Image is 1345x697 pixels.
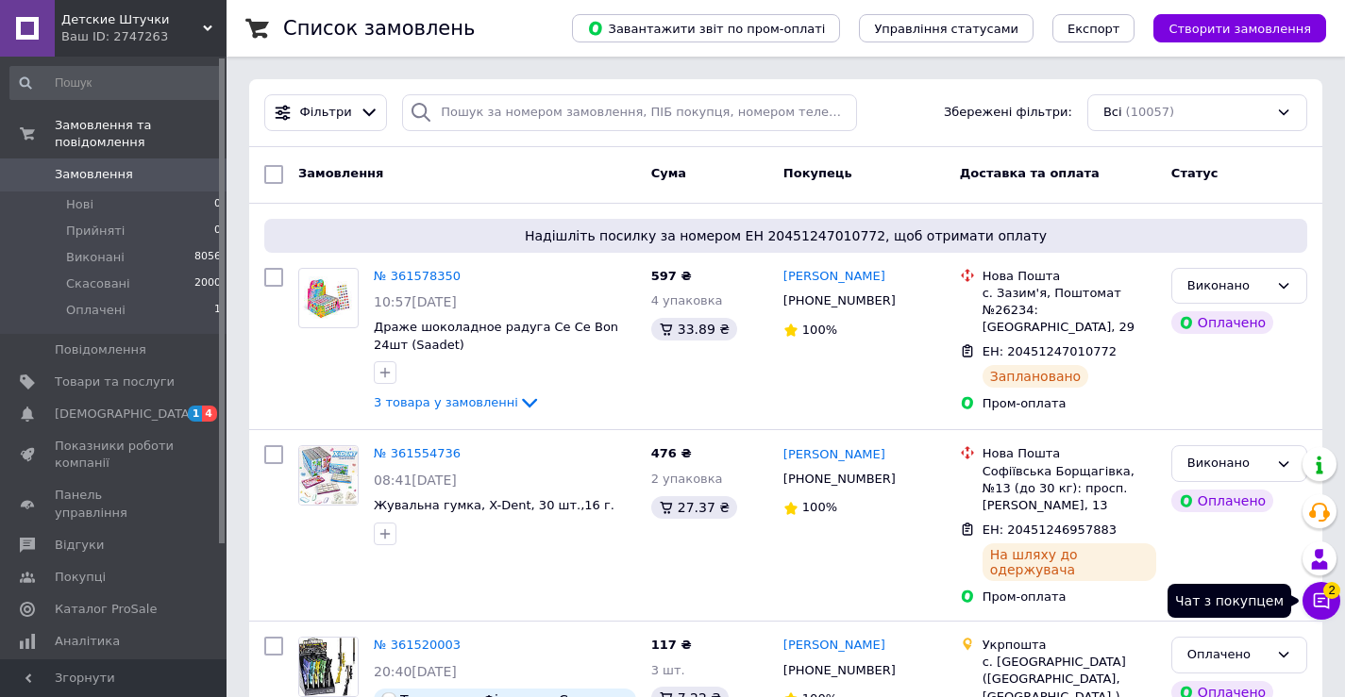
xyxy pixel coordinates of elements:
div: Виконано [1187,454,1269,473]
span: 2000 [194,275,221,292]
a: [PERSON_NAME] [783,268,885,286]
div: Оплачено [1171,311,1273,334]
span: 100% [802,500,837,514]
input: Пошук за номером замовлення, ПІБ покупця, номером телефону, Email, номером накладної [402,94,857,131]
span: 2 упаковка [651,472,723,486]
button: Експорт [1052,14,1135,42]
span: ЕН: 20451246957883 [983,523,1117,537]
span: Замовлення та повідомлення [55,117,227,151]
a: Драже шоколадное радуга Ce Ce Bon 24шт (Saadet) [374,320,618,352]
a: Створити замовлення [1135,21,1326,35]
div: Укрпошта [983,637,1156,654]
a: Жувальна гумка, X-Dent, 30 шт.,16 г. [374,498,614,512]
span: Статус [1171,166,1219,180]
button: Завантажити звіт по пром-оплаті [572,14,840,42]
input: Пошук [9,66,223,100]
span: 100% [802,323,837,337]
span: Збережені фільтри: [944,104,1072,122]
div: [PHONE_NUMBER] [780,289,899,313]
span: Завантажити звіт по пром-оплаті [587,20,825,37]
a: [PERSON_NAME] [783,446,885,464]
div: 27.37 ₴ [651,496,737,519]
span: Фільтри [300,104,352,122]
span: Товари та послуги [55,373,175,390]
span: [DEMOGRAPHIC_DATA] [55,406,194,423]
span: Замовлення [298,166,383,180]
span: Показники роботи компанії [55,438,175,472]
div: Чат з покупцем [1168,584,1291,618]
a: № 361520003 [374,638,461,652]
span: 08:41[DATE] [374,473,457,488]
a: Фото товару [298,637,359,697]
span: 3 шт. [651,663,685,677]
div: Софіївська Борщагівка, №13 (до 30 кг): просп. [PERSON_NAME], 13 [983,463,1156,515]
img: Фото товару [299,446,358,505]
span: 597 ₴ [651,269,692,283]
span: Панель управління [55,487,175,521]
span: 8056 [194,249,221,266]
span: Доставка та оплата [960,166,1100,180]
a: № 361554736 [374,446,461,460]
a: 3 товара у замовленні [374,395,541,409]
span: (10057) [1126,105,1175,119]
div: На шляху до одержувача [983,543,1156,581]
button: Управління статусами [859,14,1034,42]
span: 2 [1323,582,1340,599]
span: Управління статусами [874,22,1018,36]
div: Нова Пошта [983,445,1156,462]
div: Нова Пошта [983,268,1156,285]
span: 1 [188,406,203,422]
div: [PHONE_NUMBER] [780,467,899,491]
span: 4 упаковка [651,293,723,307]
span: Покупець [783,166,852,180]
span: Скасовані [66,275,130,292]
span: ЕН: 20451247010772 [983,344,1117,358]
span: 1 [214,302,221,319]
div: [PHONE_NUMBER] [780,658,899,683]
div: Оплачено [1187,645,1269,665]
span: Cума [651,166,686,180]
span: 0 [214,196,221,213]
span: Детские Штучки [61,11,203,28]
button: Створити замовлення [1153,14,1326,42]
a: Фото товару [298,268,359,328]
h1: Список замовлень [283,17,475,40]
a: [PERSON_NAME] [783,637,885,655]
span: Нові [66,196,93,213]
span: Експорт [1068,22,1120,36]
button: Чат з покупцем2 [1303,582,1340,620]
div: Виконано [1187,276,1269,296]
div: 33.89 ₴ [651,318,737,340]
a: № 361578350 [374,269,461,283]
span: 3 товара у замовленні [374,395,518,409]
span: 117 ₴ [651,638,692,652]
span: Каталог ProSale [55,601,157,618]
div: Пром-оплата [983,395,1156,412]
a: Фото товару [298,445,359,506]
img: Фото товару [299,638,358,696]
span: 476 ₴ [651,446,692,460]
span: Відгуки [55,537,104,554]
div: с. Зазим'я, Поштомат №26234: [GEOGRAPHIC_DATA], 29 [983,285,1156,337]
span: Всі [1103,104,1122,122]
span: 10:57[DATE] [374,294,457,309]
span: Аналітика [55,633,120,650]
img: Фото товару [299,276,358,318]
div: Пром-оплата [983,589,1156,606]
span: Надішліть посилку за номером ЕН 20451247010772, щоб отримати оплату [272,226,1300,245]
span: Покупці [55,569,106,586]
div: Ваш ID: 2747263 [61,28,227,45]
span: Прийняті [66,223,125,240]
span: Замовлення [55,166,133,183]
div: Оплачено [1171,490,1273,512]
span: Виконані [66,249,125,266]
span: 0 [214,223,221,240]
span: Повідомлення [55,341,146,358]
div: Заплановано [983,365,1089,388]
span: 20:40[DATE] [374,664,457,679]
span: 4 [202,406,217,422]
span: Оплачені [66,302,126,319]
span: Створити замовлення [1168,22,1311,36]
